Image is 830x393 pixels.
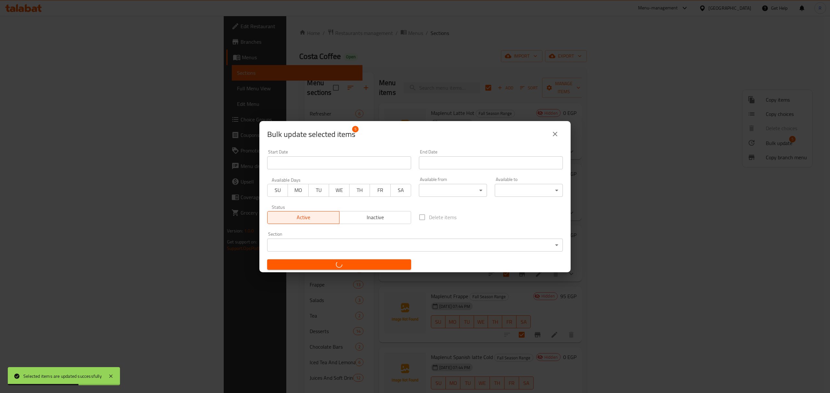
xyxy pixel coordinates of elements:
[419,184,487,197] div: ​
[288,184,308,197] button: MO
[373,185,388,195] span: FR
[393,185,409,195] span: SA
[339,211,411,224] button: Inactive
[332,185,347,195] span: WE
[267,129,355,140] span: Selected items count
[290,185,306,195] span: MO
[370,184,390,197] button: FR
[429,213,456,221] span: Delete items
[547,126,563,142] button: close
[342,213,409,222] span: Inactive
[495,184,563,197] div: ​
[23,373,102,380] div: Selected items are updated successfully
[329,184,350,197] button: WE
[270,185,285,195] span: SU
[352,185,367,195] span: TH
[352,126,359,132] span: 5
[267,184,288,197] button: SU
[311,185,326,195] span: TU
[349,184,370,197] button: TH
[267,211,339,224] button: Active
[270,213,337,222] span: Active
[308,184,329,197] button: TU
[390,184,411,197] button: SA
[267,239,563,252] div: ​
